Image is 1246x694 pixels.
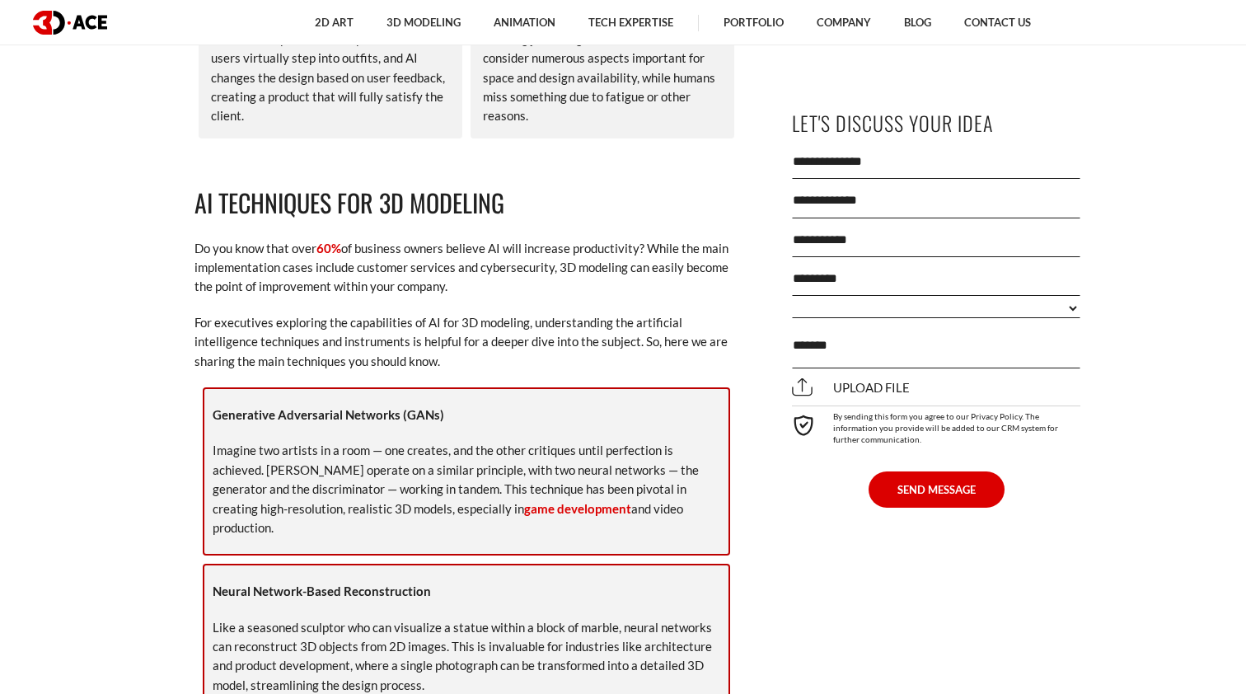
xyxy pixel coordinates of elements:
[213,584,431,598] strong: Neural Network-Based Reconstruction
[194,184,738,223] h2: AI Techniques for 3D Modeling
[792,380,910,395] span: Upload file
[792,406,1080,445] div: By sending this form you agree to our Privacy Policy. The information you provide will be added t...
[194,239,738,297] p: Do you know that over of business owners believe AI will increase productivity? While the main im...
[194,313,738,371] p: For executives exploring the capabilities of AI for 3D modeling, understanding the artificial int...
[792,105,1080,142] p: Let's Discuss Your Idea
[869,471,1005,508] button: SEND MESSAGE
[524,501,631,516] a: game development
[33,11,107,35] img: logo dark
[316,241,341,256] a: 60%
[213,441,720,537] p: Imagine two artists in a room — one creates, and the other critiques until perfection is achieved...
[213,407,444,422] strong: Generative Adversarial Networks (GANs)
